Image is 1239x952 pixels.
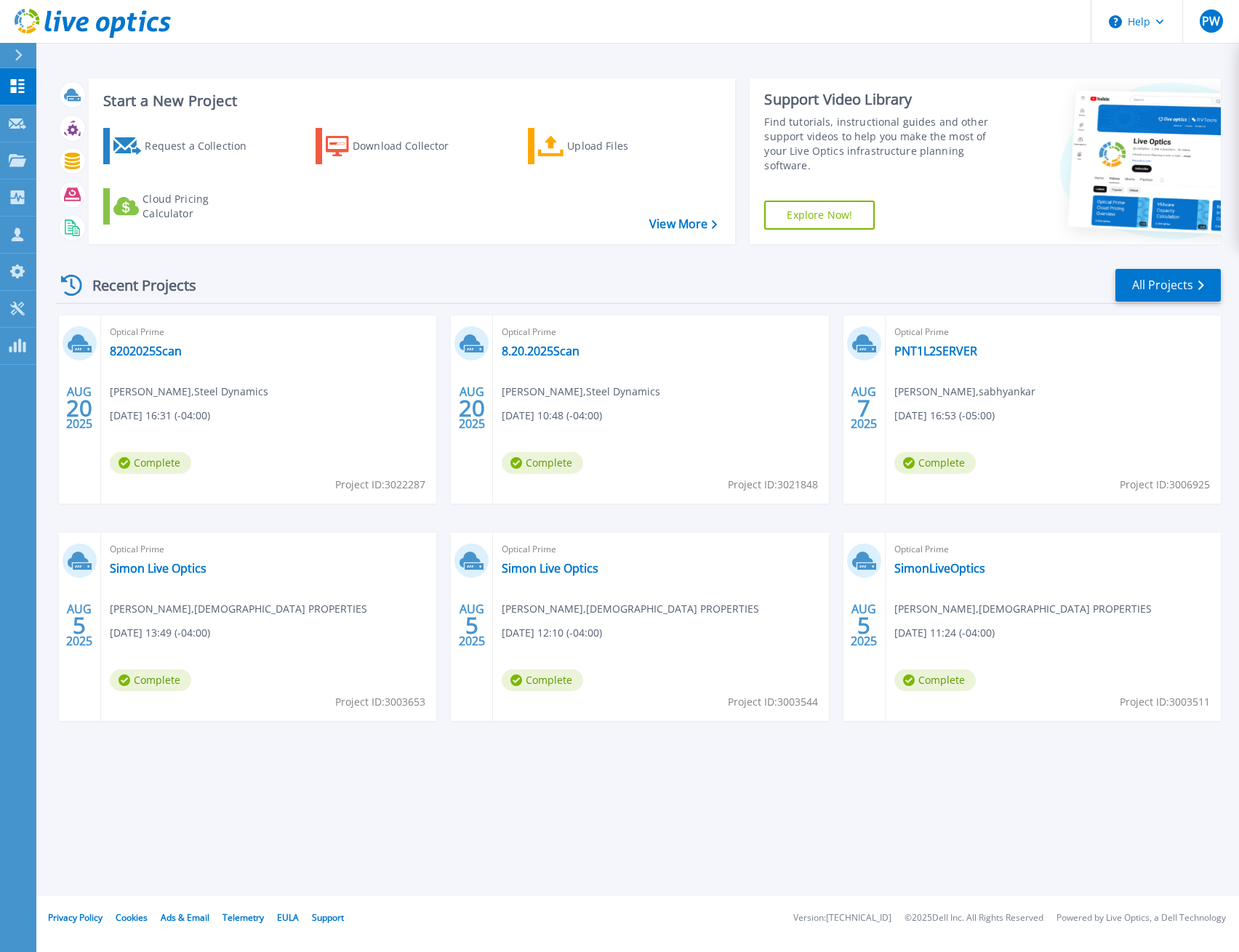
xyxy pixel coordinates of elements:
[905,913,1043,923] li: © 2025 Dell Inc. All Rights Reserved
[103,93,717,109] h3: Start a New Project
[110,324,428,340] span: Optical Prime
[65,382,93,435] div: AUG 2025
[73,619,86,632] span: 5
[145,132,261,161] div: Request a Collection
[764,115,1003,173] div: Find tutorials, instructional guides and other support videos to help you make the most of your L...
[110,541,428,557] span: Optical Prime
[110,344,182,358] a: 8202025Scan
[110,625,210,641] span: [DATE] 13:49 (-04:00)
[649,217,717,231] a: View More
[110,452,191,474] span: Complete
[502,408,602,424] span: [DATE] 10:48 (-04:00)
[110,384,268,400] span: [PERSON_NAME] , Steel Dynamics
[110,601,367,617] span: [PERSON_NAME] , [DEMOGRAPHIC_DATA] PROPERTIES
[857,402,870,414] span: 7
[728,477,818,493] span: Project ID: 3021848
[728,694,818,710] span: Project ID: 3003544
[110,408,210,424] span: [DATE] 16:31 (-04:00)
[502,561,598,576] a: Simon Live Optics
[459,402,485,414] span: 20
[894,625,995,641] span: [DATE] 11:24 (-04:00)
[277,911,299,924] a: EULA
[1120,477,1210,493] span: Project ID: 3006925
[335,477,425,493] span: Project ID: 3022287
[222,911,264,924] a: Telemetry
[103,128,265,164] a: Request a Collection
[502,452,583,474] span: Complete
[894,669,976,691] span: Complete
[502,384,660,400] span: [PERSON_NAME] , Steel Dynamics
[894,384,1035,400] span: [PERSON_NAME] , sabhyankar
[502,625,602,641] span: [DATE] 12:10 (-04:00)
[48,911,103,924] a: Privacy Policy
[764,201,875,230] a: Explore Now!
[103,188,265,225] a: Cloud Pricing Calculator
[116,911,148,924] a: Cookies
[764,90,1003,109] div: Support Video Library
[502,541,819,557] span: Optical Prime
[1202,15,1220,27] span: PW
[312,911,344,924] a: Support
[894,408,995,424] span: [DATE] 16:53 (-05:00)
[161,911,209,924] a: Ads & Email
[110,561,206,576] a: Simon Live Optics
[894,344,977,358] a: PNT1L2SERVER
[850,382,878,435] div: AUG 2025
[66,402,92,414] span: 20
[894,601,1152,617] span: [PERSON_NAME] , [DEMOGRAPHIC_DATA] PROPERTIES
[458,599,486,652] div: AUG 2025
[335,694,425,710] span: Project ID: 3003653
[894,561,985,576] a: SimonLiveOptics
[143,192,259,221] div: Cloud Pricing Calculator
[110,669,191,691] span: Complete
[65,599,93,652] div: AUG 2025
[1115,269,1221,302] a: All Projects
[857,619,870,632] span: 5
[502,601,759,617] span: [PERSON_NAME] , [DEMOGRAPHIC_DATA] PROPERTIES
[894,452,976,474] span: Complete
[458,382,486,435] div: AUG 2025
[894,541,1212,557] span: Optical Prime
[353,132,469,161] div: Download Collector
[465,619,478,632] span: 5
[528,128,690,164] a: Upload Files
[1056,913,1226,923] li: Powered by Live Optics, a Dell Technology
[316,128,478,164] a: Download Collector
[56,267,216,303] div: Recent Projects
[567,132,683,161] div: Upload Files
[894,324,1212,340] span: Optical Prime
[502,324,819,340] span: Optical Prime
[1120,694,1210,710] span: Project ID: 3003511
[502,669,583,691] span: Complete
[850,599,878,652] div: AUG 2025
[502,344,580,358] a: 8.20.2025Scan
[793,913,891,923] li: Version: [TECHNICAL_ID]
